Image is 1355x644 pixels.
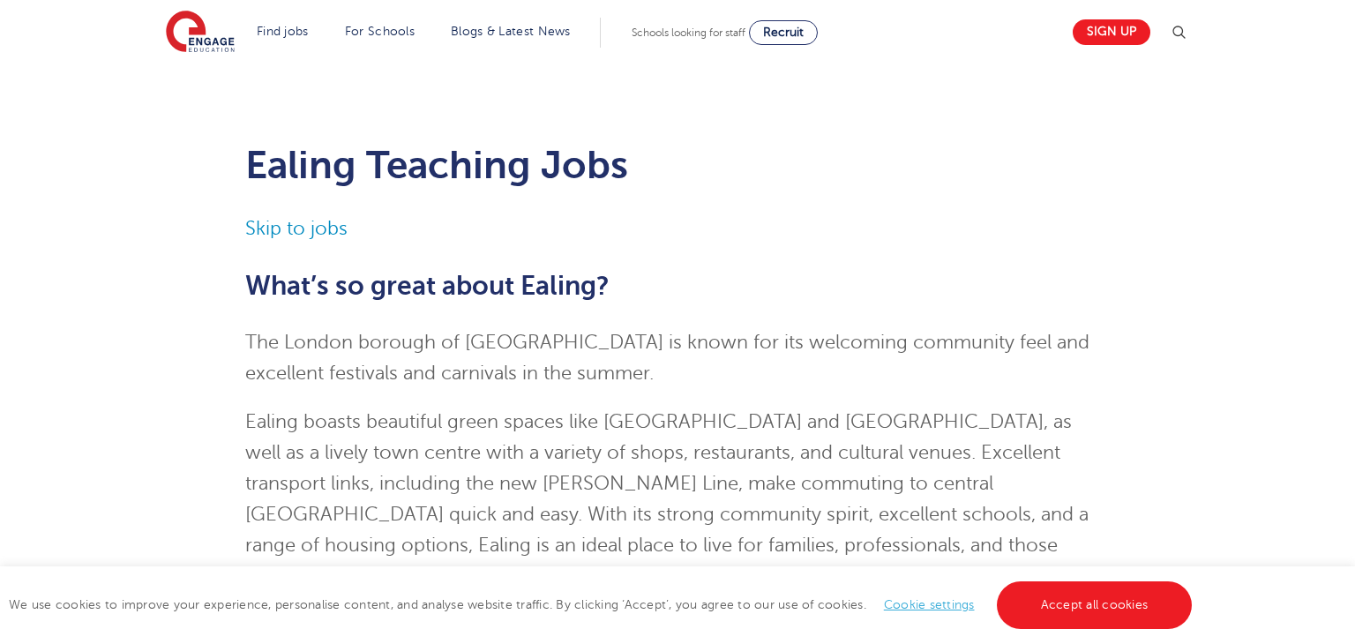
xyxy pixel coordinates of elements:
a: Sign up [1073,19,1150,45]
span: The London borough of [GEOGRAPHIC_DATA] is known for its welcoming community feel and excellent f... [245,332,1089,384]
a: Cookie settings [884,598,975,611]
span: What’s so great about Ealing? [245,271,610,301]
a: Accept all cookies [997,581,1193,629]
p: Ealing boasts beautiful green spaces like [GEOGRAPHIC_DATA] and [GEOGRAPHIC_DATA], as well as a l... [245,407,1111,592]
span: We use cookies to improve your experience, personalise content, and analyse website traffic. By c... [9,598,1196,611]
span: Schools looking for staff [632,26,745,39]
span: Recruit [763,26,804,39]
a: Blogs & Latest News [451,25,571,38]
h1: Ealing Teaching Jobs [245,143,1111,187]
a: Find jobs [257,25,309,38]
a: For Schools [345,25,415,38]
a: Recruit [749,20,818,45]
a: Skip to jobs [245,218,348,239]
img: Engage Education [166,11,235,55]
